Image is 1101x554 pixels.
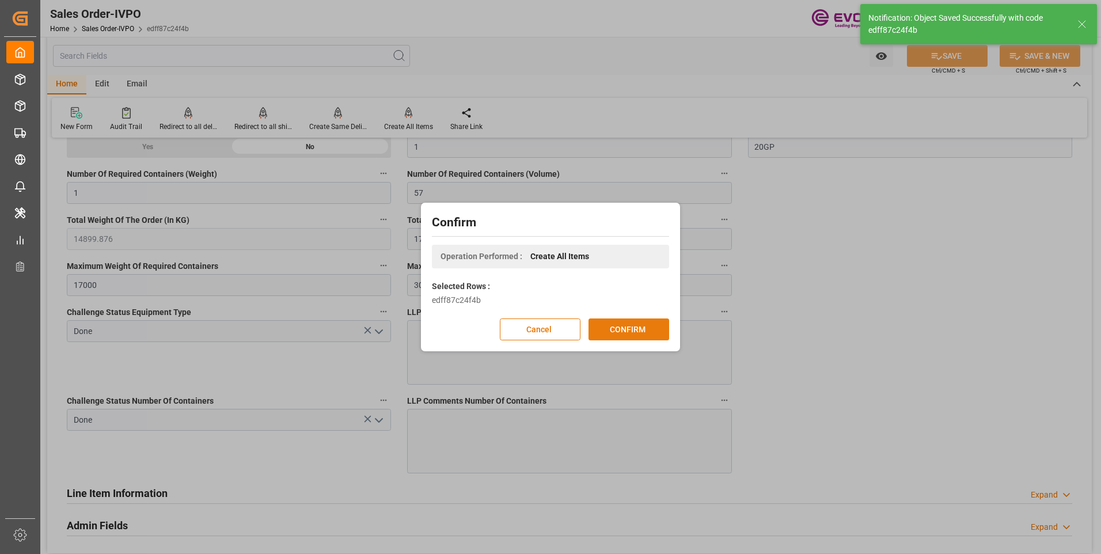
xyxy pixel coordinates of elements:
span: Operation Performed : [441,251,522,263]
h2: Confirm [432,214,669,232]
button: Cancel [500,318,580,340]
div: edff87c24f4b [432,294,669,306]
label: Selected Rows : [432,280,490,293]
div: Notification: Object Saved Successfully with code edff87c24f4b [868,12,1066,36]
span: Create All Items [530,251,589,263]
button: CONFIRM [589,318,669,340]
